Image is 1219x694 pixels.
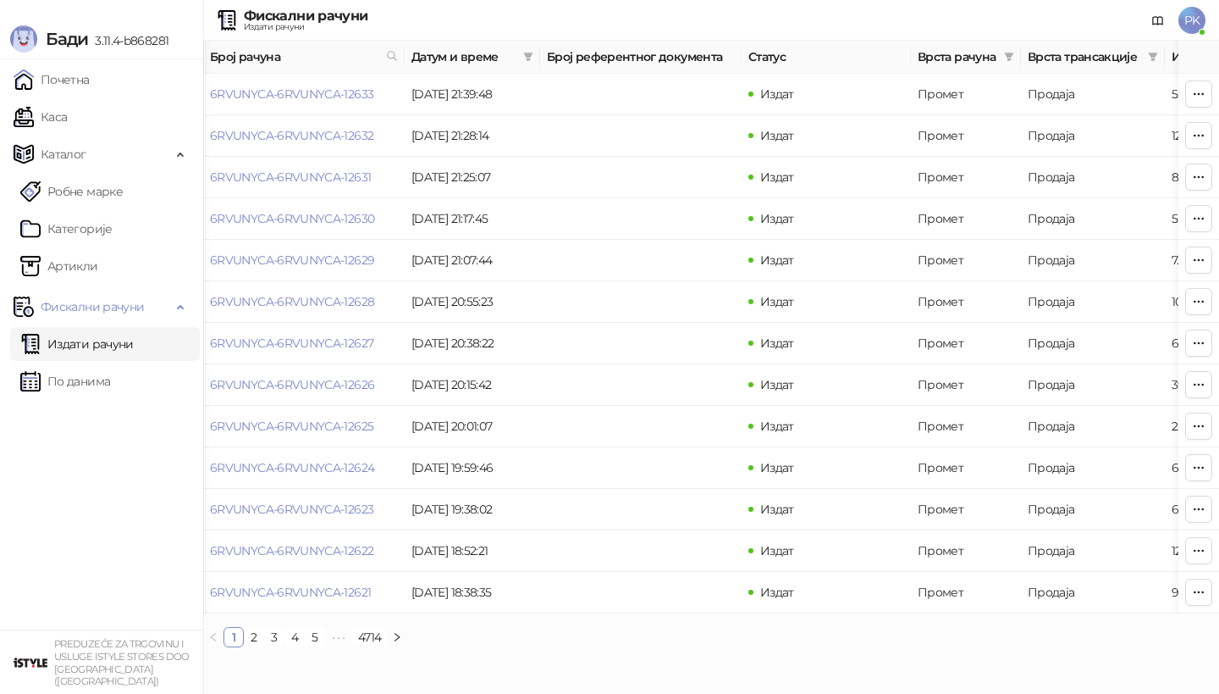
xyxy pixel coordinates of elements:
a: 6RVUNYCA-6RVUNYCA-12622 [210,543,373,558]
a: Робне марке [20,175,123,208]
li: 4 [284,627,305,647]
td: 6RVUNYCA-6RVUNYCA-12624 [203,447,405,489]
span: right [392,632,402,642]
span: Бади [46,29,88,49]
a: Документација [1145,7,1172,34]
td: Промет [911,572,1021,613]
span: left [208,632,218,642]
img: 64x64-companyLogo-77b92cf4-9946-4f36-9751-bf7bb5fd2c7d.png [14,646,47,680]
td: Промет [911,240,1021,281]
span: filter [1145,44,1161,69]
td: [DATE] 21:17:45 [405,198,540,240]
td: Продаја [1021,281,1165,323]
td: [DATE] 18:38:35 [405,572,540,613]
a: 6RVUNYCA-6RVUNYCA-12632 [210,128,373,143]
span: Издат [760,460,794,475]
td: [DATE] 20:55:23 [405,281,540,323]
li: Следећих 5 Страна [325,627,352,647]
li: 3 [264,627,284,647]
span: filter [1001,44,1018,69]
td: Промет [911,489,1021,530]
td: Промет [911,281,1021,323]
td: Промет [911,74,1021,115]
td: Продаја [1021,364,1165,406]
td: Продаја [1021,115,1165,157]
td: Продаја [1021,157,1165,198]
span: Издат [760,502,794,517]
td: 6RVUNYCA-6RVUNYCA-12628 [203,281,405,323]
td: 6RVUNYCA-6RVUNYCA-12626 [203,364,405,406]
td: [DATE] 21:07:44 [405,240,540,281]
a: 4 [285,628,304,647]
th: Статус [742,41,911,74]
a: Каса [14,100,67,134]
td: Продаја [1021,74,1165,115]
span: Издат [760,211,794,226]
td: [DATE] 19:59:46 [405,447,540,489]
div: Фискални рачуни [244,9,367,23]
span: Издат [760,128,794,143]
td: Продаја [1021,240,1165,281]
td: Промет [911,115,1021,157]
td: Продаја [1021,489,1165,530]
span: Издат [760,585,794,600]
span: Издат [760,253,794,268]
td: Продаја [1021,447,1165,489]
td: 6RVUNYCA-6RVUNYCA-12631 [203,157,405,198]
a: Почетна [14,63,90,97]
li: 1 [223,627,244,647]
span: Издат [760,543,794,558]
a: Издати рачуни [20,327,134,361]
td: Продаја [1021,323,1165,364]
span: filter [523,52,533,62]
td: 6RVUNYCA-6RVUNYCA-12630 [203,198,405,240]
td: [DATE] 21:25:07 [405,157,540,198]
td: 6RVUNYCA-6RVUNYCA-12633 [203,74,405,115]
span: Фискални рачуни [41,290,144,324]
a: 6RVUNYCA-6RVUNYCA-12627 [210,336,373,351]
td: [DATE] 18:52:21 [405,530,540,572]
a: Категорије [20,212,113,246]
a: ArtikliАртикли [20,249,98,283]
td: 6RVUNYCA-6RVUNYCA-12622 [203,530,405,572]
td: Продаја [1021,572,1165,613]
span: Издат [760,294,794,309]
a: 6RVUNYCA-6RVUNYCA-12626 [210,377,374,392]
span: Врста трансакције [1028,47,1141,66]
td: Промет [911,447,1021,489]
a: 5 [306,628,324,647]
a: 6RVUNYCA-6RVUNYCA-12624 [210,460,374,475]
td: [DATE] 20:38:22 [405,323,540,364]
a: 2 [245,628,263,647]
span: Број рачуна [210,47,379,66]
a: 6RVUNYCA-6RVUNYCA-12625 [210,419,373,434]
th: Број рачуна [203,41,405,74]
td: [DATE] 20:01:07 [405,406,540,447]
td: 6RVUNYCA-6RVUNYCA-12632 [203,115,405,157]
td: Промет [911,530,1021,572]
li: Претходна страна [203,627,223,647]
td: Промет [911,157,1021,198]
a: 6RVUNYCA-6RVUNYCA-12621 [210,585,371,600]
li: 2 [244,627,264,647]
a: 6RVUNYCA-6RVUNYCA-12629 [210,253,374,268]
td: Промет [911,323,1021,364]
button: right [387,627,407,647]
span: filter [1004,52,1014,62]
span: ••• [325,627,352,647]
img: Logo [10,25,37,53]
td: 6RVUNYCA-6RVUNYCA-12621 [203,572,405,613]
a: 6RVUNYCA-6RVUNYCA-12633 [210,86,373,102]
span: filter [1148,52,1158,62]
td: Продаја [1021,530,1165,572]
td: 6RVUNYCA-6RVUNYCA-12627 [203,323,405,364]
span: 3.11.4-b868281 [88,33,168,48]
span: Врста рачуна [918,47,997,66]
span: Каталог [41,137,86,171]
a: 6RVUNYCA-6RVUNYCA-12628 [210,294,374,309]
a: 3 [265,628,284,647]
span: Издат [760,419,794,434]
a: 6RVUNYCA-6RVUNYCA-12630 [210,211,374,226]
td: Промет [911,198,1021,240]
li: 5 [305,627,325,647]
